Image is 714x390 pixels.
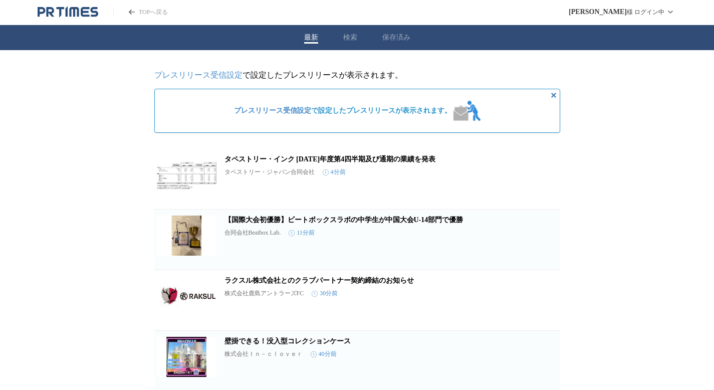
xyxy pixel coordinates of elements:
p: 株式会社Ｉｎ－ｃｌｏｖｅｒ [224,350,303,358]
time: 11分前 [289,229,315,237]
a: 【国際大会初優勝】ビートボックスラボの中学生が中国大会U-14部門で優勝 [224,216,463,224]
a: 壁掛できる！没入型コレクションケース [224,337,351,345]
time: 4分前 [323,168,346,176]
button: 最新 [304,33,318,42]
img: ラクスル株式会社とのクラブパートナー契約締結のお知らせ [156,276,216,316]
p: 株式会社鹿島アントラーズFC [224,289,304,298]
span: [PERSON_NAME] [569,8,627,16]
button: 非表示にする [548,89,560,101]
a: プレスリリース受信設定 [154,71,243,79]
img: 【国際大会初優勝】ビートボックスラボの中学生が中国大会U-14部門で優勝 [156,216,216,256]
a: PR TIMESのトップページはこちら [38,6,98,18]
a: PR TIMESのトップページはこちら [113,8,168,17]
time: 40分前 [311,350,337,358]
a: タペストリー・インク [DATE]年度第4四半期及び通期の業績を発表 [224,155,436,163]
span: で設定したプレスリリースが表示されます。 [234,106,451,115]
a: プレスリリース受信設定 [234,107,311,114]
button: 保存済み [382,33,410,42]
button: 検索 [343,33,357,42]
img: 壁掛できる！没入型コレクションケース [156,337,216,377]
p: で設定したプレスリリースが表示されます。 [154,70,560,81]
a: ラクスル株式会社とのクラブパートナー契約締結のお知らせ [224,277,414,284]
time: 30分前 [312,289,338,298]
p: 合同会社Beatbox Lab. [224,229,281,237]
p: タペストリー・ジャパン合同会社 [224,168,315,176]
img: タペストリー・インク 2025年度第4四半期及び通期の業績を発表 [156,155,216,195]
